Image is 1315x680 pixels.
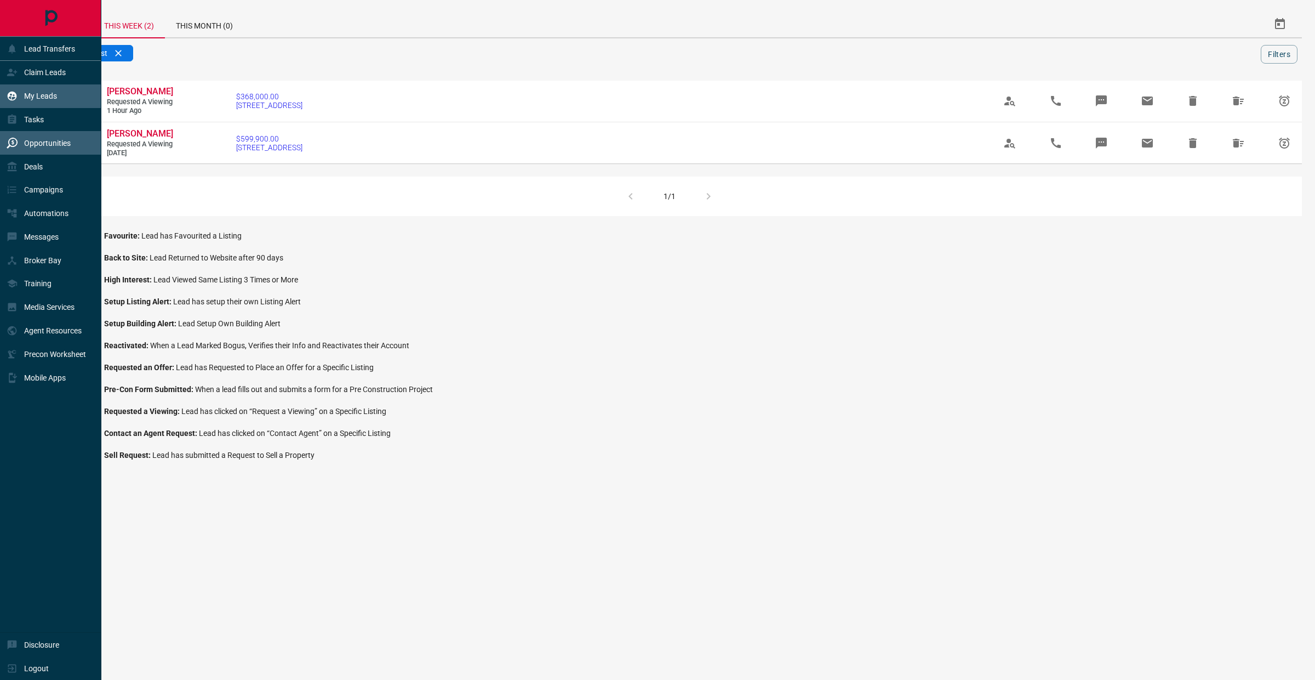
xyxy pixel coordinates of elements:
span: 1 hour ago [107,106,173,116]
span: [STREET_ADDRESS] [236,101,302,110]
span: Message [1088,130,1114,156]
span: Lead has clicked on “Contact Agent” on a Specific Listing [199,429,391,438]
a: $368,000.00[STREET_ADDRESS] [236,92,302,110]
span: Reactivated [104,341,150,350]
span: Lead has submitted a Request to Sell a Property [152,451,315,460]
span: Lead Viewed Same Listing 3 Times or More [153,275,298,284]
span: $599,900.00 [236,134,302,143]
span: Message [1088,88,1114,114]
span: [STREET_ADDRESS] [236,143,302,152]
div: 1/1 [664,192,676,201]
span: [PERSON_NAME] [107,128,173,139]
span: Lead Setup Own Building Alert [178,319,281,328]
a: [PERSON_NAME] [107,128,173,140]
span: Back to Site [104,253,150,262]
span: Hide [1180,88,1206,114]
span: Lead has Favourited a Listing [141,231,242,240]
span: Requested a Viewing [104,407,181,416]
span: Hide All from Nick Oneal [1225,88,1251,114]
div: This Week (2) [93,11,165,38]
span: Setup Building Alert [104,319,178,328]
a: [PERSON_NAME] [107,86,173,98]
span: Lead Returned to Website after 90 days [150,253,283,262]
div: This Month (0) [165,11,244,37]
a: $599,900.00[STREET_ADDRESS] [236,134,302,152]
span: Favourite [104,231,141,240]
span: Lead has setup their own Listing Alert [173,297,301,306]
span: Requested a Viewing [107,98,173,107]
span: Contact an Agent Request [104,429,199,438]
span: $368,000.00 [236,92,302,101]
button: Select Date Range [1267,11,1293,37]
span: Email [1134,130,1160,156]
span: View Profile [997,88,1023,114]
span: Snooze [1271,88,1297,114]
span: Lead has Requested to Place an Offer for a Specific Listing [176,363,374,372]
span: Hide [1180,130,1206,156]
span: Requested a Viewing [107,140,173,149]
span: Setup Listing Alert [104,297,173,306]
span: Email [1134,88,1160,114]
span: [DATE] [107,149,173,158]
span: When a Lead Marked Bogus, Verifies their Info and Reactivates their Account [150,341,409,350]
span: View Profile [997,130,1023,156]
span: Lead has clicked on “Request a Viewing” on a Specific Listing [181,407,386,416]
span: Snooze [1271,130,1297,156]
span: When a lead fills out and submits a form for a Pre Construction Project [195,385,433,394]
span: Sell Request [104,451,152,460]
button: Filters [1261,45,1297,64]
span: [PERSON_NAME] [107,86,173,97]
span: Call [1043,88,1069,114]
span: High Interest [104,275,153,284]
span: Requested an Offer [104,363,176,372]
span: Pre-Con Form Submitted [104,385,195,394]
span: Hide All from James Asamoah [1225,130,1251,156]
span: Call [1043,130,1069,156]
